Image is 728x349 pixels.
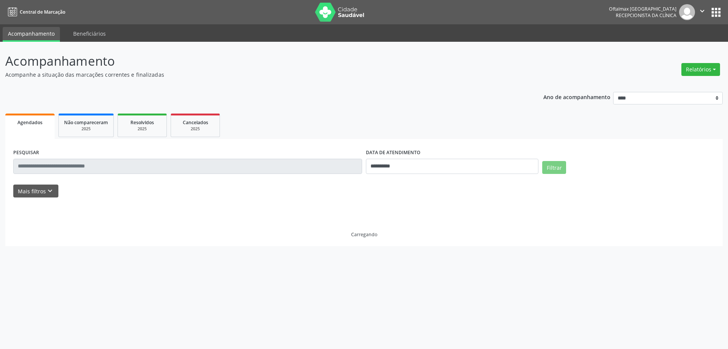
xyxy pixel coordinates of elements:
[681,63,720,76] button: Relatórios
[3,27,60,42] a: Acompanhamento
[695,4,709,20] button: 
[366,147,420,159] label: DATA DE ATENDIMENTO
[5,52,507,71] p: Acompanhamento
[130,119,154,126] span: Resolvidos
[679,4,695,20] img: img
[698,7,706,15] i: 
[13,147,39,159] label: PESQUISAR
[183,119,208,126] span: Cancelados
[46,187,54,195] i: keyboard_arrow_down
[123,126,161,132] div: 2025
[176,126,214,132] div: 2025
[64,119,108,126] span: Não compareceram
[20,9,65,15] span: Central de Marcação
[616,12,676,19] span: Recepcionista da clínica
[709,6,723,19] button: apps
[351,231,377,238] div: Carregando
[64,126,108,132] div: 2025
[17,119,42,126] span: Agendados
[5,71,507,79] p: Acompanhe a situação das marcações correntes e finalizadas
[5,6,65,18] a: Central de Marcação
[543,92,610,101] p: Ano de acompanhamento
[68,27,111,40] a: Beneficiários
[609,6,676,12] div: Oftalmax [GEOGRAPHIC_DATA]
[13,185,58,198] button: Mais filtroskeyboard_arrow_down
[542,161,566,174] button: Filtrar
